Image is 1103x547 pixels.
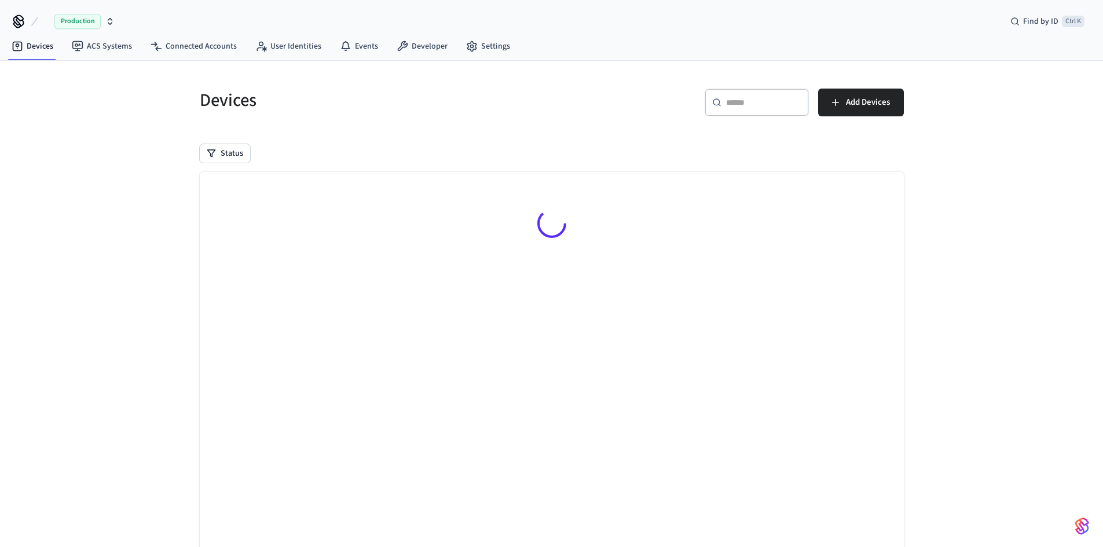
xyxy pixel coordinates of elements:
[200,89,545,112] h5: Devices
[200,144,250,163] button: Status
[246,36,331,57] a: User Identities
[457,36,519,57] a: Settings
[1062,16,1084,27] span: Ctrl K
[1075,517,1089,535] img: SeamLogoGradient.69752ec5.svg
[331,36,387,57] a: Events
[387,36,457,57] a: Developer
[54,14,101,29] span: Production
[2,36,63,57] a: Devices
[141,36,246,57] a: Connected Accounts
[1001,11,1094,32] div: Find by IDCtrl K
[63,36,141,57] a: ACS Systems
[846,95,890,110] span: Add Devices
[818,89,904,116] button: Add Devices
[1023,16,1058,27] span: Find by ID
